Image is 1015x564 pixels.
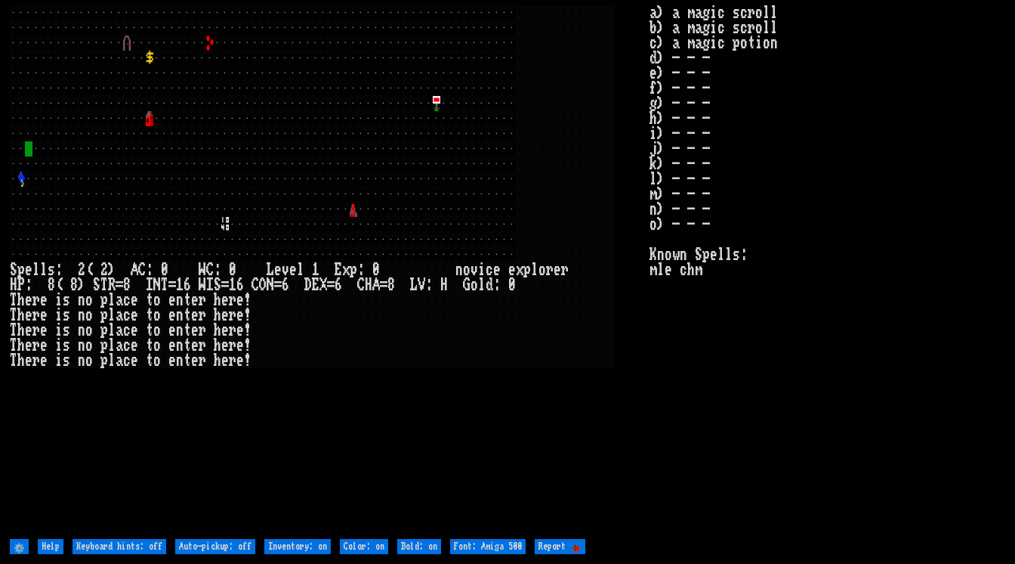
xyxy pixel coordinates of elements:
[100,293,108,308] div: p
[108,308,116,323] div: l
[176,293,184,308] div: n
[221,323,229,338] div: e
[153,338,161,353] div: o
[40,262,48,277] div: l
[100,277,108,293] div: T
[70,277,78,293] div: 8
[236,277,244,293] div: 6
[55,338,63,353] div: i
[123,308,131,323] div: c
[123,353,131,368] div: c
[78,323,85,338] div: n
[340,539,388,554] input: Color: on
[282,277,289,293] div: 6
[176,323,184,338] div: n
[397,539,441,554] input: Bold: on
[184,293,191,308] div: t
[387,277,395,293] div: 8
[100,262,108,277] div: 2
[236,293,244,308] div: e
[100,308,108,323] div: p
[10,338,17,353] div: T
[191,338,199,353] div: e
[199,308,206,323] div: r
[418,277,425,293] div: V
[38,539,63,554] input: Help
[357,262,365,277] div: :
[108,277,116,293] div: R
[372,277,380,293] div: A
[17,338,25,353] div: h
[63,323,70,338] div: s
[244,338,251,353] div: !
[221,353,229,368] div: e
[478,277,486,293] div: l
[229,323,236,338] div: r
[10,293,17,308] div: T
[63,293,70,308] div: s
[535,539,585,554] input: Report 🐞
[25,353,32,368] div: e
[85,338,93,353] div: o
[229,293,236,308] div: r
[32,353,40,368] div: r
[55,353,63,368] div: i
[78,308,85,323] div: n
[161,262,168,277] div: 0
[17,293,25,308] div: h
[100,353,108,368] div: p
[244,323,251,338] div: !
[116,353,123,368] div: a
[55,323,63,338] div: i
[32,262,40,277] div: l
[206,277,214,293] div: I
[199,262,206,277] div: W
[63,308,70,323] div: s
[274,262,282,277] div: e
[78,338,85,353] div: n
[244,293,251,308] div: !
[538,262,546,277] div: o
[72,539,166,554] input: Keyboard hints: off
[10,323,17,338] div: T
[523,262,531,277] div: p
[17,308,25,323] div: h
[168,277,176,293] div: =
[312,277,319,293] div: E
[199,293,206,308] div: r
[17,323,25,338] div: h
[40,338,48,353] div: e
[244,308,251,323] div: !
[350,262,357,277] div: p
[450,539,526,554] input: Font: Amiga 500
[191,308,199,323] div: e
[25,308,32,323] div: e
[85,293,93,308] div: o
[40,293,48,308] div: e
[168,293,176,308] div: e
[146,277,153,293] div: I
[372,262,380,277] div: 0
[267,262,274,277] div: L
[214,338,221,353] div: h
[25,277,32,293] div: :
[176,338,184,353] div: n
[236,353,244,368] div: e
[108,323,116,338] div: l
[40,353,48,368] div: e
[184,323,191,338] div: t
[85,323,93,338] div: o
[131,308,138,323] div: e
[146,338,153,353] div: t
[168,323,176,338] div: e
[108,293,116,308] div: l
[116,323,123,338] div: a
[161,277,168,293] div: T
[199,338,206,353] div: r
[335,277,342,293] div: 6
[17,262,25,277] div: p
[649,5,1004,535] stats: a) a magic scroll b) a magic scroll c) a magic potion d) - - - e) - - - f) - - - g) - - - h) - - ...
[32,338,40,353] div: r
[85,262,93,277] div: (
[123,323,131,338] div: c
